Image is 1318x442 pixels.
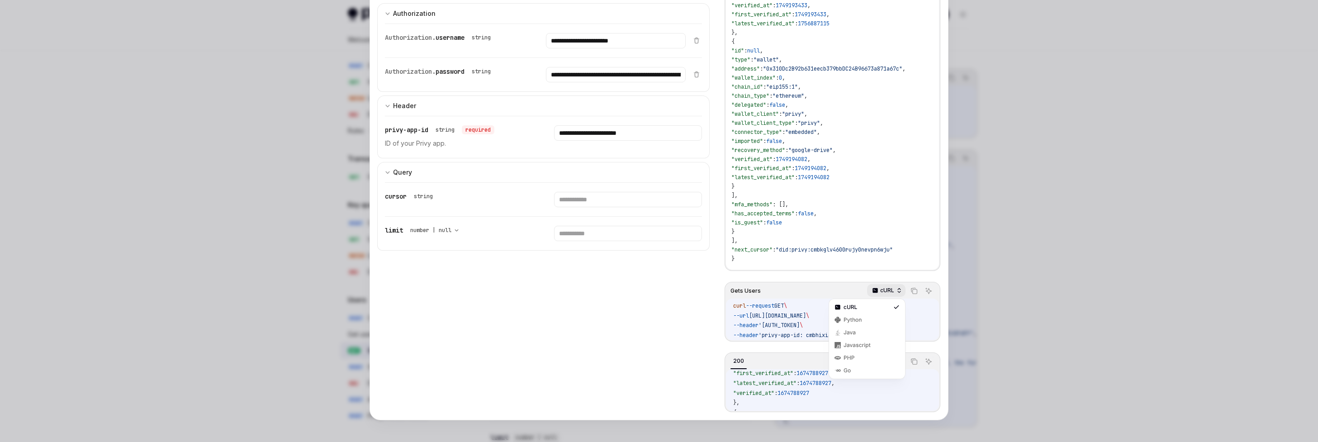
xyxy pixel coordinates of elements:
span: { [733,409,736,416]
span: , [826,165,830,172]
span: false [769,101,785,109]
span: "connector_type" [731,128,782,136]
span: } [731,255,735,262]
span: } [731,183,735,190]
span: : [766,101,769,109]
span: : [774,390,778,397]
span: "eip155:1" [766,83,798,90]
span: "chain_type" [731,92,769,100]
span: , [817,128,820,136]
button: Ask AI [923,356,934,367]
div: Authorization [393,8,436,19]
div: PHP [844,354,891,361]
span: "wallet_client_type" [731,119,795,127]
span: --header [733,332,759,339]
span: 1749194082 [798,174,830,181]
div: string [472,68,491,75]
div: cursor [385,192,436,201]
span: cursor [385,192,407,200]
p: cURL [880,287,894,294]
span: curl [733,302,746,309]
div: Query [393,167,412,178]
span: }, [731,29,738,36]
span: } [731,228,735,235]
span: false [766,219,782,226]
span: , [798,83,801,90]
span: , [785,101,788,109]
span: username [436,33,465,42]
span: "is_guest" [731,219,763,226]
span: "type" [731,56,750,63]
span: : [795,174,798,181]
span: "address" [731,65,760,72]
div: Authorization.username [385,33,494,42]
span: "id" [731,47,744,54]
button: expand input section [377,95,710,116]
span: , [782,138,785,145]
span: : [779,110,782,118]
span: GET [774,302,784,309]
span: : [795,20,798,27]
span: "next_cursor" [731,246,773,253]
span: "first_verified_at" [733,370,793,377]
div: 200 [730,356,747,366]
span: : [763,83,766,90]
span: false [798,210,814,217]
span: : [744,47,747,54]
p: ID of your Privy app. [385,138,532,149]
span: "privy" [782,110,804,118]
button: Copy the contents from the code block [908,356,920,367]
span: , [782,74,785,81]
span: "privy" [798,119,820,127]
span: --header [733,322,759,329]
span: , [831,380,834,387]
span: "latest_verified_at" [731,20,795,27]
span: "first_verified_at" [731,165,792,172]
span: Authorization. [385,67,436,76]
span: , [779,56,782,63]
div: Java [844,329,891,336]
span: : [769,92,773,100]
span: "verified_at" [731,156,773,163]
div: cURL [844,304,891,311]
span: 1749194082 [776,156,807,163]
span: "delegated" [731,101,766,109]
span: "mfa_methods" [731,201,773,208]
span: , [804,110,807,118]
button: expand input section [377,162,710,182]
span: "ethereum" [773,92,804,100]
span: "google-drive" [788,147,833,154]
span: : [], [773,201,788,208]
span: : [792,165,795,172]
span: : [793,370,796,377]
span: : [792,11,795,18]
span: 0 [779,74,782,81]
span: , [760,47,763,54]
div: privy-app-id [385,125,494,134]
span: : [785,147,788,154]
span: : [796,380,800,387]
span: { [731,38,735,45]
span: : [776,74,779,81]
div: Python [844,316,891,323]
span: "wallet_index" [731,74,776,81]
span: "first_verified_at" [731,11,792,18]
div: string [436,126,455,133]
span: "did:privy:cmbkglv4600rujy0nevpn6wju" [776,246,893,253]
span: --request [746,302,774,309]
div: string [472,34,491,41]
div: Header [393,100,416,111]
span: : [750,56,754,63]
span: 1756887115 [798,20,830,27]
div: cURL [829,299,906,379]
span: 1674788927 [778,390,809,397]
span: "verified_at" [731,2,773,9]
span: "wallet" [754,56,779,63]
div: Authorization.password [385,67,494,76]
span: 1674788927 [796,370,828,377]
span: , [902,65,906,72]
span: "latest_verified_at" [731,174,795,181]
span: [URL][DOMAIN_NAME] [749,312,806,319]
span: password [436,67,465,76]
span: "embedded" [785,128,817,136]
